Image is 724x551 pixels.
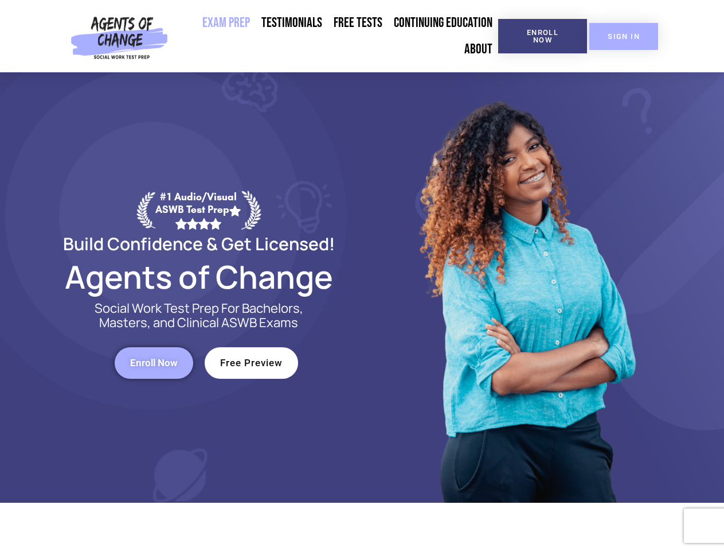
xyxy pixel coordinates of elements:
[36,263,362,290] h2: Agents of Change
[197,10,256,36] a: Exam Prep
[608,33,640,40] span: SIGN IN
[516,29,569,44] span: Enroll Now
[459,36,498,63] a: About
[589,23,658,50] a: SIGN IN
[130,358,178,368] span: Enroll Now
[81,301,316,330] p: Social Work Test Prep For Bachelors, Masters, and Clinical ASWB Exams
[36,235,362,252] h2: Build Confidence & Get Licensed!
[328,10,388,36] a: Free Tests
[388,10,498,36] a: Continuing Education
[115,347,193,379] a: Enroll Now
[411,72,640,503] img: Website Image 1 (1)
[220,358,283,368] span: Free Preview
[256,10,328,36] a: Testimonials
[173,10,498,63] nav: Menu
[205,347,298,379] a: Free Preview
[155,191,241,229] div: #1 Audio/Visual ASWB Test Prep
[498,19,587,53] a: Enroll Now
